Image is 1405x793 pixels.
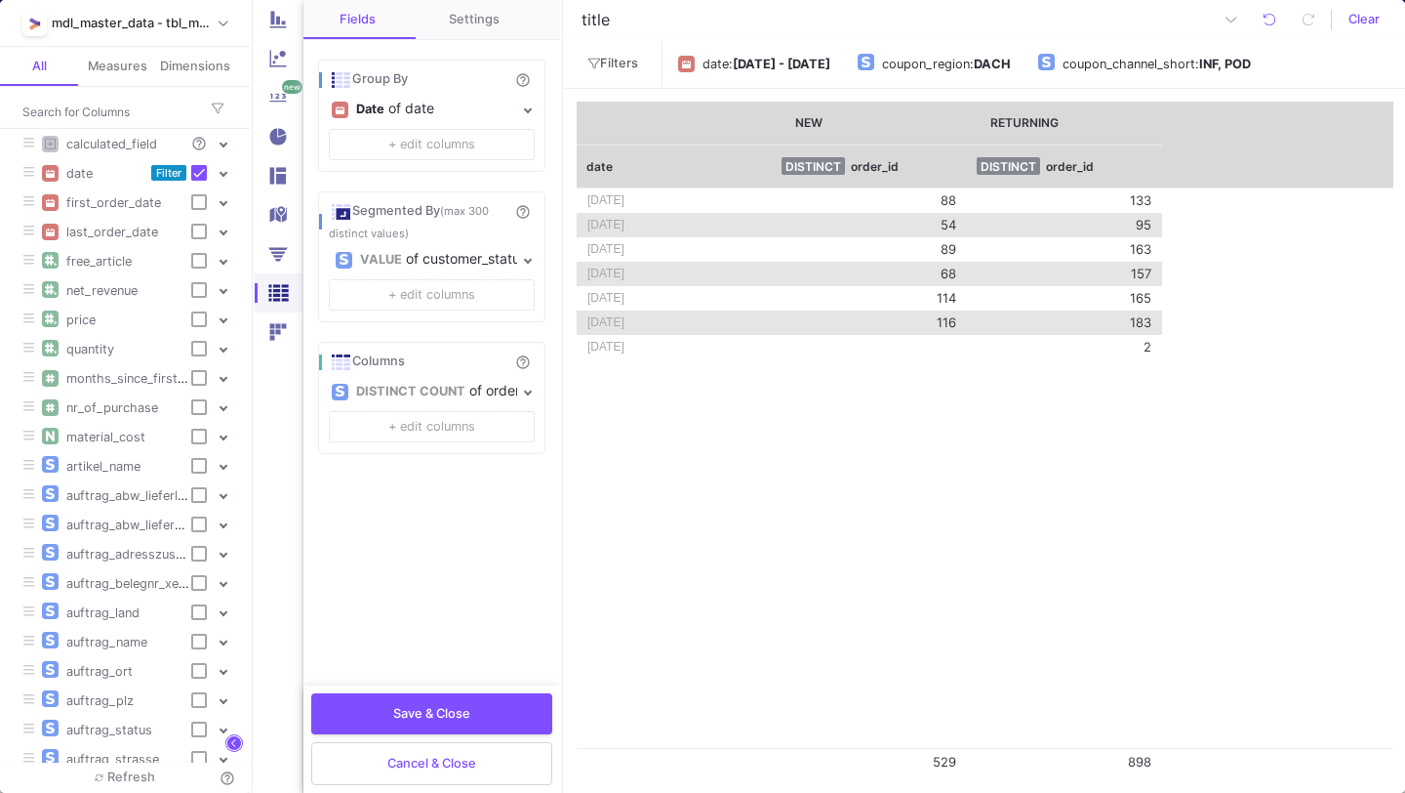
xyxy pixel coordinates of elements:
[329,377,535,406] mat-expansion-panel-header: DISTINCT COUNTof order_id
[160,59,230,74] div: Dimensions
[702,50,729,79] div: date
[577,237,772,262] div: 2025-08-03
[1063,50,1195,79] div: coupon_channel_short
[511,200,535,224] mat-icon: help_outline
[329,200,502,242] div: Segmented By
[59,254,140,269] span: free_article
[990,115,1059,130] span: RETURNING
[388,287,475,302] span: + edit columns
[587,218,624,232] div: [DATE]
[782,157,845,176] div: DISTINCT
[95,770,156,784] span: Refresh
[588,56,639,70] span: Filters
[59,547,202,562] span: auftrag_adresszusatz
[1348,5,1380,34] span: Clear
[850,47,1026,81] button: coupon_region:DACH
[22,104,198,119] input: Search for Column Name
[356,95,384,124] div: Date
[216,767,239,790] mat-icon: help_outline
[59,283,145,298] span: net_revenue
[1144,339,1151,355] span: 2
[59,693,141,708] span: auftrag_plz
[1130,290,1151,306] span: 165
[565,40,662,88] button: Filters
[1030,47,1266,81] button: coupon_channel_short:INF, POD
[340,12,376,27] div: Fields
[586,159,613,174] div: date
[151,165,186,181] div: Filter
[1199,57,1251,71] b: INF, POD
[59,605,147,620] span: auftrag_land
[59,400,166,415] span: nr_of_purchase
[851,159,899,174] div: order_id
[59,518,214,532] span: auftrag_abw_liefername
[941,241,956,257] span: 89
[941,266,956,281] span: 68
[1131,266,1151,281] span: 157
[933,754,956,770] span: 529
[329,68,502,92] div: Group By
[795,115,823,130] span: NEW
[59,576,213,591] span: auftrag_belegnr_xentral
[577,262,772,286] div: 2025-08-04
[59,723,160,737] span: auftrag_status
[329,129,535,160] button: + edit columns
[449,12,500,27] div: Settings
[329,68,352,92] img: Group By icon
[577,286,772,311] div: 2025-08-05
[974,57,1011,71] b: DACH
[670,47,846,81] button: date:[DATE] - [DATE]
[941,217,956,232] span: 54
[1128,754,1151,770] span: 898
[587,340,624,355] div: [DATE]
[59,752,167,767] span: auftrag_strasse
[941,192,956,208] span: 88
[59,459,148,474] span: artikel_name
[329,411,535,442] button: + edit columns
[587,193,624,208] div: [DATE]
[329,245,535,274] mat-expansion-panel-header: VALUEof customer_status
[1130,192,1151,208] span: 133
[59,195,169,210] span: first_order_date
[388,101,517,116] div: of date
[937,290,956,306] span: 114
[577,213,772,237] div: 2025-08-02
[387,756,476,771] span: Cancel & Close
[59,664,140,679] span: auftrag_ort
[59,166,100,181] span: date
[52,9,209,38] div: mdl_master_data - tbl_master_data
[1130,241,1151,257] span: 163
[587,242,624,257] div: [DATE]
[59,137,165,151] span: calculated_field
[388,137,475,151] span: + edit columns
[59,313,103,327] span: price
[311,693,552,734] button: Save & Close
[59,342,122,356] span: quantity
[577,335,772,359] div: 2025-08-07
[511,351,535,374] mat-icon: help_outline
[88,59,147,74] div: Measures
[255,78,303,117] button: new
[225,734,243,752] y42-pane-control-button: Columns
[59,430,153,444] span: material_cost
[59,488,207,503] span: auftrag_abw_lieferland
[187,132,211,155] mat-icon: help_outline
[311,742,552,785] button: Cancel & Close
[587,315,624,330] div: [DATE]
[393,706,470,721] span: Save & Close
[587,291,624,306] div: [DATE]
[1136,217,1151,232] span: 95
[388,419,475,434] span: + edit columns
[406,251,517,267] div: of customer_status
[729,50,830,79] div: :
[577,311,772,335] div: 2025-08-06
[587,267,624,281] div: [DATE]
[59,225,166,239] span: last_order_date
[1130,314,1151,330] span: 183
[329,200,352,224] img: Segmented By icon
[329,351,352,374] img: Columns icon
[1195,50,1251,79] div: :
[577,7,1021,32] input: Widget title
[59,371,223,386] span: months_since_first_order
[282,80,302,94] div: new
